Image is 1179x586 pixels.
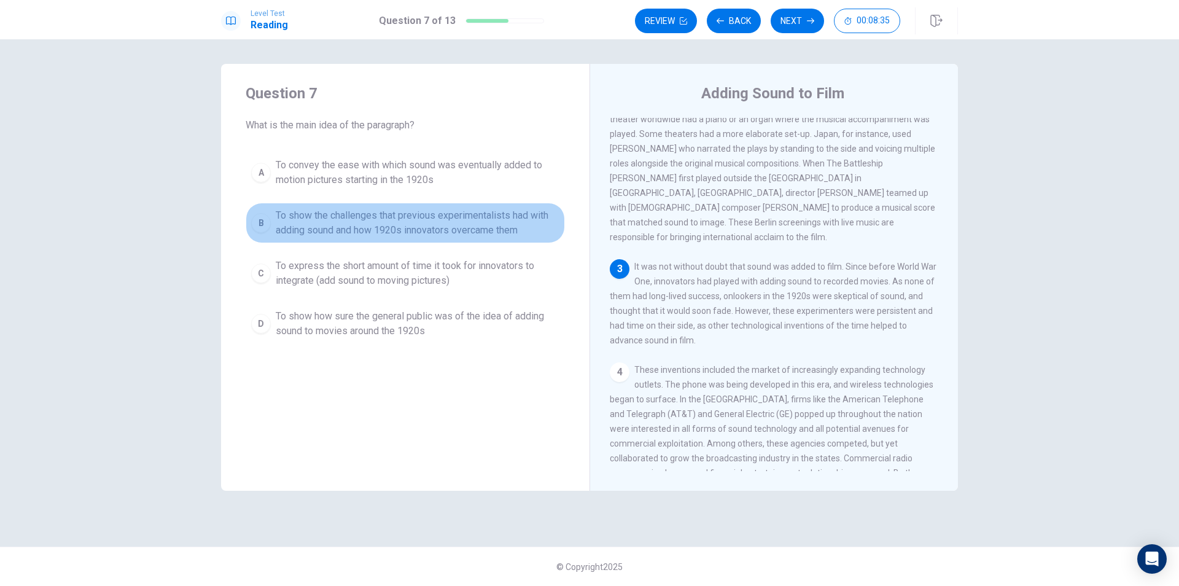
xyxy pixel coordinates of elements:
[857,16,890,26] span: 00:08:35
[701,84,844,103] h4: Adding Sound to Film
[276,208,559,238] span: To show the challenges that previous experimentalists had with adding sound and how 1920s innovat...
[251,9,288,18] span: Level Test
[246,152,565,193] button: ATo convey the ease with which sound was eventually added to motion pictures starting in the 1920s
[251,18,288,33] h1: Reading
[246,84,565,103] h4: Question 7
[1137,544,1167,574] div: Open Intercom Messenger
[610,262,936,345] span: It was not without doubt that sound was added to film. Since before World War One, innovators had...
[246,253,565,294] button: CTo express the short amount of time it took for innovators to integrate (add sound to moving pic...
[610,365,933,507] span: These inventions included the market of increasingly expanding technology outlets. The phone was ...
[635,9,697,33] button: Review
[251,314,271,334] div: D
[276,309,559,338] span: To show how sure the general public was of the idea of adding sound to movies around the 1920s
[610,85,935,242] span: Before this change, silent films were not in fact "silent." A host of sounds were used to create ...
[556,562,623,572] span: © Copyright 2025
[246,118,565,133] span: What is the main idea of the paragraph?
[834,9,900,33] button: 00:08:35
[610,362,629,382] div: 4
[610,259,629,279] div: 3
[251,163,271,182] div: A
[276,259,559,288] span: To express the short amount of time it took for innovators to integrate (add sound to moving pict...
[379,14,456,28] h1: Question 7 of 13
[707,9,761,33] button: Back
[276,158,559,187] span: To convey the ease with which sound was eventually added to motion pictures starting in the 1920s
[246,303,565,344] button: DTo show how sure the general public was of the idea of adding sound to movies around the 1920s
[251,264,271,283] div: C
[246,203,565,243] button: BTo show the challenges that previous experimentalists had with adding sound and how 1920s innova...
[251,213,271,233] div: B
[771,9,824,33] button: Next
